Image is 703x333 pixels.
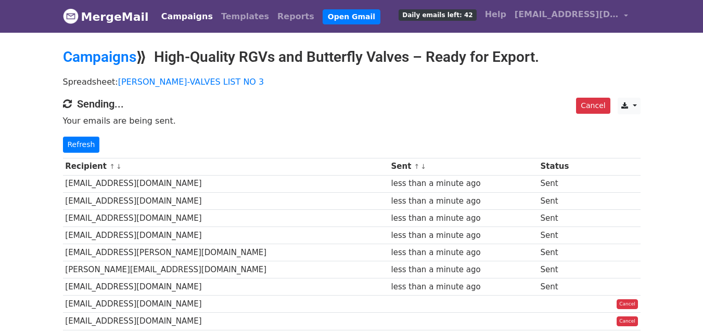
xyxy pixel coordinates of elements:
[617,316,638,327] a: Cancel
[63,261,389,278] td: [PERSON_NAME][EMAIL_ADDRESS][DOMAIN_NAME]
[538,175,591,192] td: Sent
[515,8,619,21] span: [EMAIL_ADDRESS][DOMAIN_NAME]
[391,281,535,293] div: less than a minute ago
[389,158,538,175] th: Sent
[63,296,389,313] td: [EMAIL_ADDRESS][DOMAIN_NAME]
[538,192,591,209] td: Sent
[391,230,535,242] div: less than a minute ago
[63,48,136,65] a: Campaigns
[63,76,641,87] p: Spreadsheet:
[63,48,641,66] h2: ⟫ High-Quality RGVs and Butterfly Valves – Ready for Export.
[391,212,535,224] div: less than a minute ago
[63,209,389,227] td: [EMAIL_ADDRESS][DOMAIN_NAME]
[217,6,273,27] a: Templates
[323,9,380,24] a: Open Gmail
[538,244,591,261] td: Sent
[538,209,591,227] td: Sent
[576,98,610,114] a: Cancel
[391,195,535,207] div: less than a minute ago
[157,6,217,27] a: Campaigns
[63,244,389,261] td: [EMAIL_ADDRESS][PERSON_NAME][DOMAIN_NAME]
[538,227,591,244] td: Sent
[63,6,149,28] a: MergeMail
[63,227,389,244] td: [EMAIL_ADDRESS][DOMAIN_NAME]
[420,163,426,170] a: ↓
[538,158,591,175] th: Status
[414,163,420,170] a: ↑
[116,163,122,170] a: ↓
[118,77,264,87] a: [PERSON_NAME]-VALVES LIST NO 3
[538,278,591,296] td: Sent
[63,158,389,175] th: Recipient
[63,98,641,110] h4: Sending...
[391,264,535,276] div: less than a minute ago
[63,115,641,126] p: Your emails are being sent.
[63,8,79,24] img: MergeMail logo
[481,4,510,25] a: Help
[63,175,389,192] td: [EMAIL_ADDRESS][DOMAIN_NAME]
[63,278,389,296] td: [EMAIL_ADDRESS][DOMAIN_NAME]
[273,6,318,27] a: Reports
[538,261,591,278] td: Sent
[63,313,389,330] td: [EMAIL_ADDRESS][DOMAIN_NAME]
[391,178,535,190] div: less than a minute ago
[394,4,480,25] a: Daily emails left: 42
[109,163,115,170] a: ↑
[391,247,535,259] div: less than a minute ago
[510,4,632,29] a: [EMAIL_ADDRESS][DOMAIN_NAME]
[63,192,389,209] td: [EMAIL_ADDRESS][DOMAIN_NAME]
[617,299,638,310] a: Cancel
[63,137,100,153] a: Refresh
[399,9,476,21] span: Daily emails left: 42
